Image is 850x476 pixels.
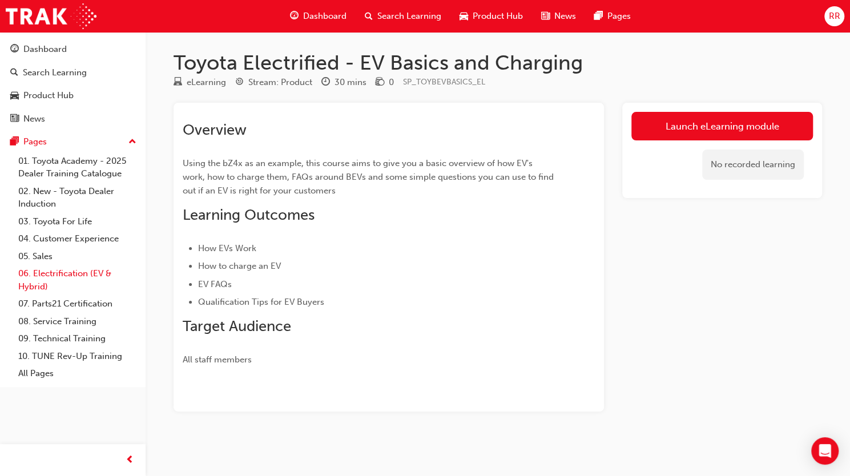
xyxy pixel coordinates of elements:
span: How EVs Work [198,243,256,253]
div: News [23,112,45,126]
span: Overview [183,121,247,139]
span: car-icon [460,9,468,23]
span: guage-icon [10,45,19,55]
a: News [5,108,141,130]
img: Trak [6,3,96,29]
a: Search Learning [5,62,141,83]
a: 03. Toyota For Life [14,213,141,231]
a: 01. Toyota Academy - 2025 Dealer Training Catalogue [14,152,141,183]
a: Dashboard [5,39,141,60]
div: Stream: Product [248,76,312,89]
div: No recorded learning [702,150,804,180]
h1: Toyota Electrified - EV Basics and Charging [174,50,822,75]
span: Learning resource code [403,77,485,87]
div: Price [376,75,394,90]
span: All staff members [183,354,252,365]
a: 09. Technical Training [14,330,141,348]
div: Product Hub [23,89,74,102]
a: 05. Sales [14,248,141,265]
div: Duration [321,75,366,90]
a: news-iconNews [532,5,585,28]
span: How to charge an EV [198,261,281,271]
button: Pages [5,131,141,152]
a: car-iconProduct Hub [450,5,532,28]
span: target-icon [235,78,244,88]
a: 07. Parts21 Certification [14,295,141,313]
a: 02. New - Toyota Dealer Induction [14,183,141,213]
div: eLearning [187,76,226,89]
div: Open Intercom Messenger [811,437,839,465]
span: Learning Outcomes [183,206,315,224]
a: search-iconSearch Learning [356,5,450,28]
div: 30 mins [335,76,366,89]
span: pages-icon [594,9,603,23]
a: Product Hub [5,85,141,106]
a: 08. Service Training [14,313,141,330]
span: EV FAQs [198,279,232,289]
a: 04. Customer Experience [14,230,141,248]
button: RR [824,6,844,26]
div: Pages [23,135,47,148]
span: car-icon [10,91,19,101]
span: Search Learning [377,10,441,23]
a: guage-iconDashboard [281,5,356,28]
a: Launch eLearning module [631,112,813,140]
span: clock-icon [321,78,330,88]
span: pages-icon [10,137,19,147]
span: News [554,10,576,23]
button: DashboardSearch LearningProduct HubNews [5,37,141,131]
span: up-icon [128,135,136,150]
span: money-icon [376,78,384,88]
span: Using the bZ4x as an example, this course aims to give you a basic overview of how EV's work, how... [183,158,556,196]
a: All Pages [14,365,141,382]
span: Product Hub [473,10,523,23]
span: Dashboard [303,10,347,23]
a: 06. Electrification (EV & Hybrid) [14,265,141,295]
div: Search Learning [23,66,87,79]
div: Dashboard [23,43,67,56]
span: Qualification Tips for EV Buyers [198,297,324,307]
span: news-icon [541,9,550,23]
span: learningResourceType_ELEARNING-icon [174,78,182,88]
span: Pages [607,10,631,23]
span: search-icon [10,68,18,78]
div: 0 [389,76,394,89]
span: prev-icon [126,453,134,467]
div: Type [174,75,226,90]
span: news-icon [10,114,19,124]
span: guage-icon [290,9,299,23]
a: pages-iconPages [585,5,640,28]
span: Target Audience [183,317,291,335]
span: search-icon [365,9,373,23]
div: Stream [235,75,312,90]
a: 10. TUNE Rev-Up Training [14,348,141,365]
span: RR [828,10,840,23]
